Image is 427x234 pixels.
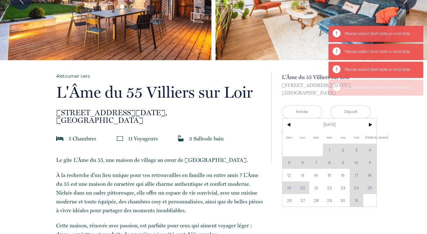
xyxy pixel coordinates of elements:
div: Please select start date or end date [345,49,417,55]
span: 22 [323,181,336,194]
span: > [363,118,377,131]
div: Please select start date or end date [345,31,417,37]
button: Réserver [282,145,371,162]
span: [STREET_ADDRESS][DATE], [56,109,263,117]
span: 27 [296,194,310,207]
div: Please select start date or end date [345,67,417,73]
span: Lun [296,131,310,144]
span: 23 [336,181,350,194]
span: Mar [309,131,323,144]
span: 30 [336,194,350,207]
span: 26 [282,194,296,207]
span: s [156,135,158,142]
p: 5 Chambre [68,134,96,143]
span: 28 [309,194,323,207]
span: [STREET_ADDRESS][DATE], [282,82,371,89]
p: [GEOGRAPHIC_DATA] [282,82,371,97]
span: 21 [309,181,323,194]
span: 16 [336,169,350,181]
input: Arrivée [282,106,322,118]
p: Le gîte L’Âme du 55, une maison de village au cœur de [GEOGRAPHIC_DATA]. [56,156,263,164]
span: Jeu [336,131,350,144]
a: Retourner vers [56,73,263,80]
span: < [282,118,296,131]
p: L'Âme du 55 Villiers sur Loir [56,84,263,100]
span: s [94,135,96,142]
p: 3 Salle de bain [189,134,224,143]
span: 29 [323,194,336,207]
span: 14 [309,169,323,181]
div: Please select start date or end date [345,85,417,91]
span: 13 [296,169,310,181]
span: [PERSON_NAME] [363,131,377,144]
span: Mer [323,131,336,144]
span: s [205,135,207,142]
p: 11 Voyageur [128,134,158,143]
span: [DATE] [296,118,363,131]
p: L'Âme du 55 Villiers sur Loir [282,73,371,82]
p: [GEOGRAPHIC_DATA] [56,109,263,124]
span: Ven [350,131,363,144]
input: Départ [331,106,371,118]
span: 15 [323,169,336,181]
p: À la recherche d’un lieu unique pour vos retrouvailles en famille ou entre amis ? L’Âme du 55 est... [56,171,263,215]
img: guests [117,135,123,142]
span: 12 [282,169,296,181]
span: Dim [282,131,296,144]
